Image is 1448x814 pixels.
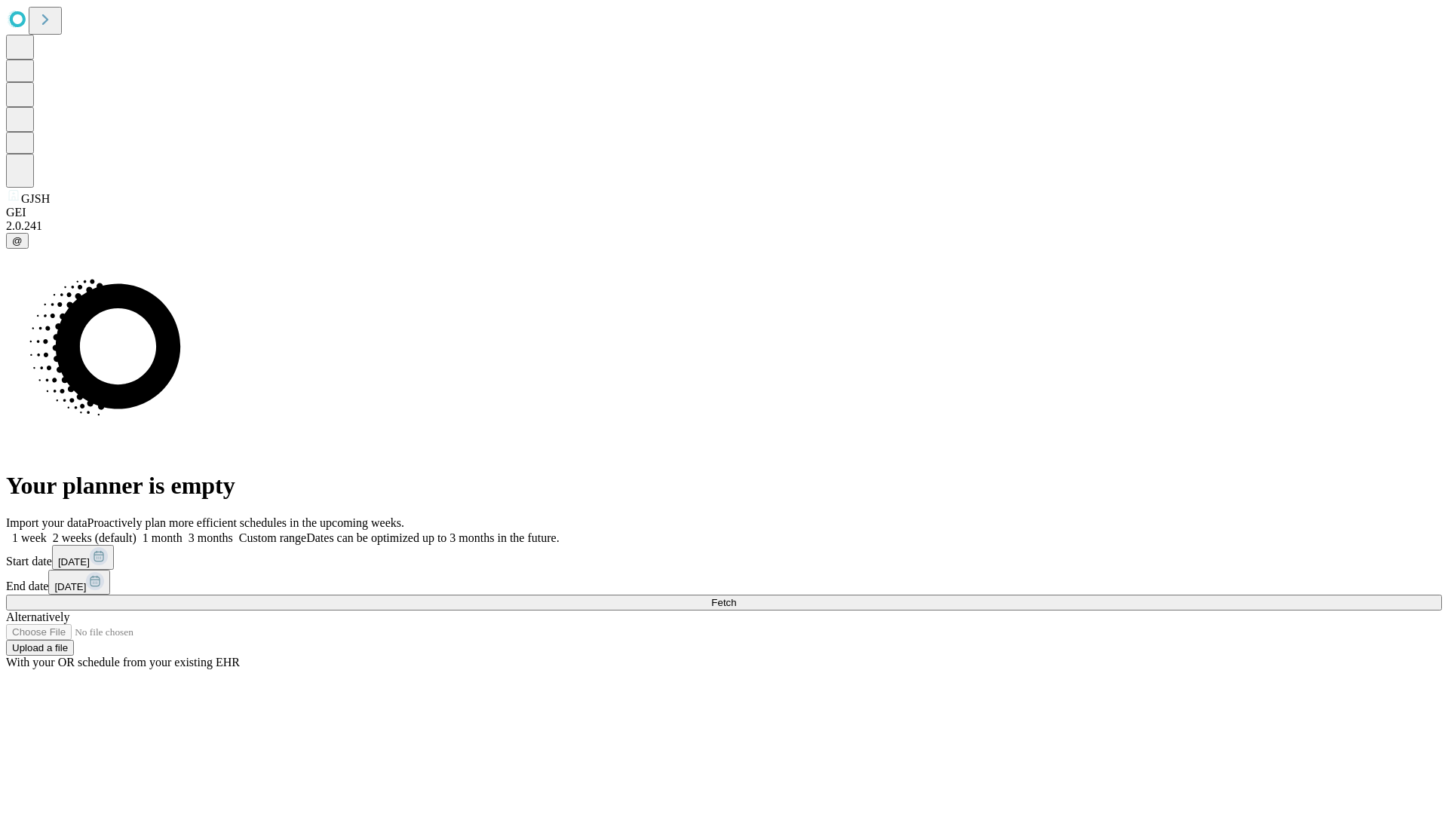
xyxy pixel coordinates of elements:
span: Custom range [239,531,306,544]
span: 1 month [143,531,183,544]
span: Import your data [6,516,87,529]
div: GEI [6,206,1442,219]
div: End date [6,570,1442,595]
button: [DATE] [52,545,114,570]
span: Dates can be optimized up to 3 months in the future. [306,531,559,544]
span: 3 months [189,531,233,544]
span: With your OR schedule from your existing EHR [6,656,240,669]
button: [DATE] [48,570,110,595]
span: 2 weeks (default) [53,531,137,544]
button: @ [6,233,29,249]
span: @ [12,235,23,246]
button: Fetch [6,595,1442,610]
h1: Your planner is empty [6,472,1442,500]
span: Alternatively [6,610,69,623]
span: Fetch [711,597,736,608]
div: Start date [6,545,1442,570]
span: Proactively plan more efficient schedules in the upcoming weeks. [87,516,404,529]
span: GJSH [21,192,50,205]
span: [DATE] [58,556,90,568]
span: 1 week [12,531,47,544]
span: [DATE] [54,581,86,592]
button: Upload a file [6,640,74,656]
div: 2.0.241 [6,219,1442,233]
